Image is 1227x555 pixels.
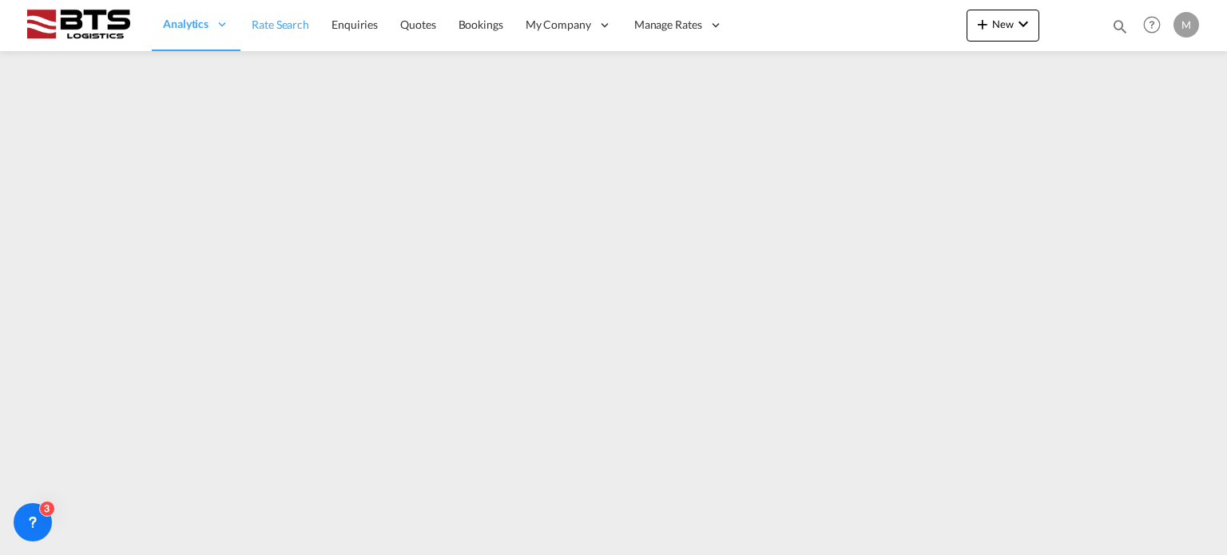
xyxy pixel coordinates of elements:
span: Rate Search [252,18,309,31]
span: Analytics [163,16,208,32]
button: icon-plus 400-fgNewicon-chevron-down [967,10,1039,42]
span: Bookings [459,18,503,31]
md-icon: icon-chevron-down [1014,14,1033,34]
div: M [1173,12,1199,38]
md-icon: icon-plus 400-fg [973,14,992,34]
span: Quotes [400,18,435,31]
span: Enquiries [332,18,378,31]
span: New [973,18,1033,30]
img: cdcc71d0be7811ed9adfbf939d2aa0e8.png [24,7,132,43]
span: Help [1138,11,1165,38]
div: Help [1138,11,1173,40]
span: My Company [526,17,591,33]
div: icon-magnify [1111,18,1129,42]
span: Manage Rates [634,17,702,33]
md-icon: icon-magnify [1111,18,1129,35]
